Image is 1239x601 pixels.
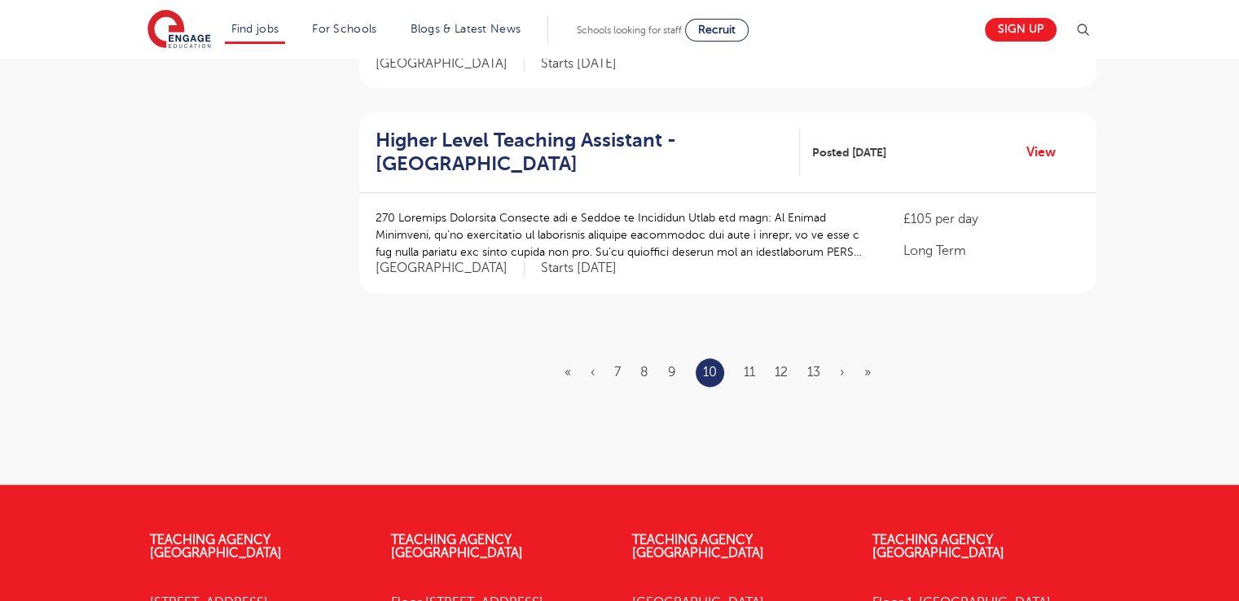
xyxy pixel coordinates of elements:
[376,129,801,176] a: Higher Level Teaching Assistant - [GEOGRAPHIC_DATA]
[376,129,788,176] h2: Higher Level Teaching Assistant - [GEOGRAPHIC_DATA]
[376,209,872,261] p: 270 Loremips Dolorsita Consecte adi e Seddoe te Incididun Utlab etd magn: Al Enimad Minimveni, qu...
[411,23,521,35] a: Blogs & Latest News
[632,533,764,560] a: Teaching Agency [GEOGRAPHIC_DATA]
[147,10,211,50] img: Engage Education
[150,533,282,560] a: Teaching Agency [GEOGRAPHIC_DATA]
[840,365,845,379] a: Next
[231,23,279,35] a: Find jobs
[903,209,1079,229] p: £105 per day
[775,365,788,379] a: 12
[577,24,682,36] span: Schools looking for staff
[614,365,621,379] a: 7
[541,55,617,72] p: Starts [DATE]
[685,19,749,42] a: Recruit
[812,144,886,161] span: Posted [DATE]
[591,365,595,379] a: Previous
[391,533,523,560] a: Teaching Agency [GEOGRAPHIC_DATA]
[565,365,571,379] a: First
[864,365,871,379] a: Last
[807,365,820,379] a: 13
[541,260,617,277] p: Starts [DATE]
[668,365,676,379] a: 9
[698,24,736,36] span: Recruit
[872,533,1004,560] a: Teaching Agency [GEOGRAPHIC_DATA]
[1026,142,1068,163] a: View
[744,365,755,379] a: 11
[376,55,525,72] span: [GEOGRAPHIC_DATA]
[376,260,525,277] span: [GEOGRAPHIC_DATA]
[703,362,717,383] a: 10
[985,18,1057,42] a: Sign up
[640,365,648,379] a: 8
[903,241,1079,261] p: Long Term
[312,23,376,35] a: For Schools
